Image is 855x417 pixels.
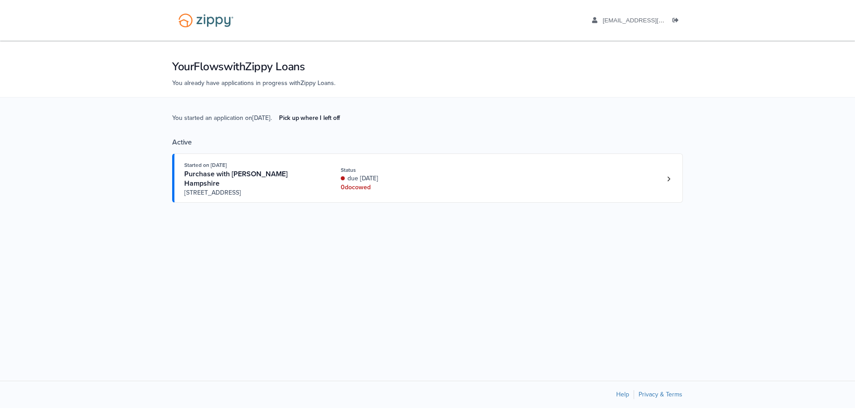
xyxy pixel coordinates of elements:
[673,17,682,26] a: Log out
[616,391,629,398] a: Help
[172,59,683,74] h1: Your Flows with Zippy Loans
[184,170,288,188] span: Purchase with [PERSON_NAME] Hampshire
[662,172,675,186] a: Loan number 4223940
[272,111,347,125] a: Pick up where I left off
[341,166,460,174] div: Status
[172,138,683,147] div: Active
[172,153,683,203] a: Open loan 4223940
[341,174,460,183] div: due [DATE]
[172,79,335,87] span: You already have applications in progress with Zippy Loans .
[341,183,460,192] div: 0 doc owed
[172,113,347,138] span: You started an application on [DATE] .
[184,162,227,168] span: Started on [DATE]
[639,391,682,398] a: Privacy & Terms
[173,9,239,32] img: Logo
[603,17,705,24] span: roberthampshire@hotmail.com
[184,188,321,197] span: [STREET_ADDRESS]
[592,17,705,26] a: edit profile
